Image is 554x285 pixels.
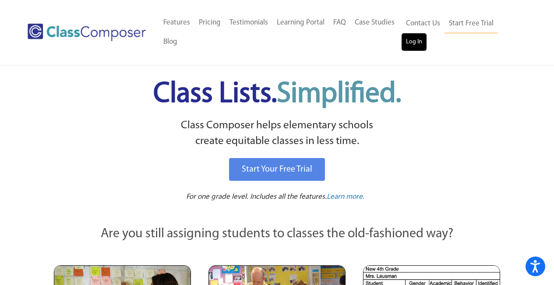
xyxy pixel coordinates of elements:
[194,13,225,32] a: Pricing
[225,13,272,32] a: Testimonials
[329,13,350,32] a: FAQ
[272,13,329,32] a: Learning Portal
[327,192,364,203] a: Learn more.
[54,225,501,244] p: Are you still assigning students to classes the old-fashioned way?
[159,32,182,52] a: Blog
[28,24,146,41] img: Class Composer
[402,33,427,51] a: Log In
[277,80,401,109] span: Simplified.
[159,13,402,52] nav: Header Menu
[242,165,312,174] span: Start Your Free Trial
[229,158,325,181] a: Start Your Free Trial
[159,13,194,32] a: Features
[402,14,445,33] a: Contact Us
[327,193,364,201] span: Learn more.
[402,14,520,51] nav: Header Menu
[186,193,327,201] span: For one grade level. Includes all the features.
[53,118,502,150] p: Class Composer helps elementary schools create equitable classes in less time.
[445,14,498,34] a: Start Free Trial
[350,13,399,32] a: Case Studies
[153,80,401,109] span: Class Lists.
